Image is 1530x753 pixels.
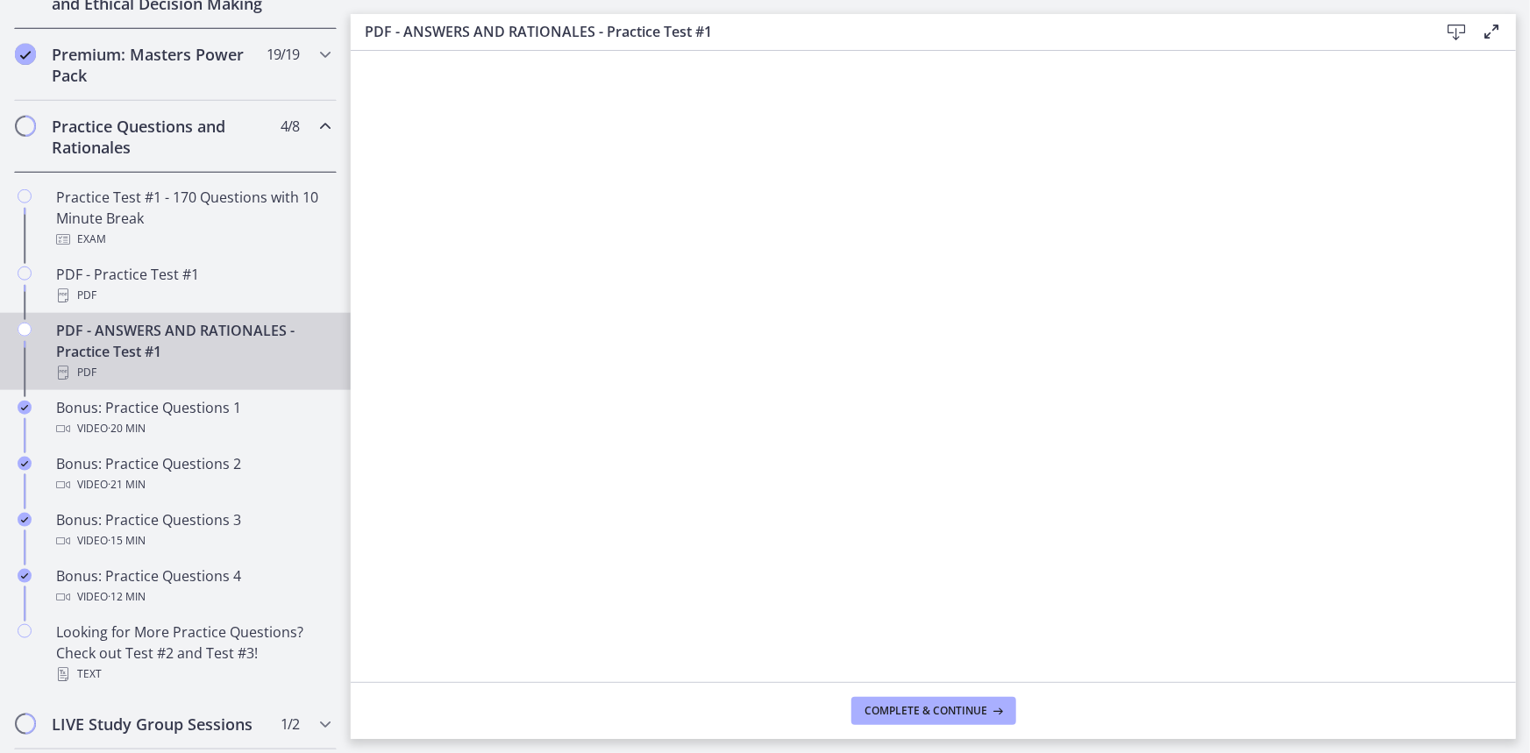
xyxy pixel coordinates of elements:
[56,187,330,250] div: Practice Test #1 - 170 Questions with 10 Minute Break
[56,418,330,439] div: Video
[108,586,146,607] span: · 12 min
[56,509,330,551] div: Bonus: Practice Questions 3
[56,664,330,685] div: Text
[108,418,146,439] span: · 20 min
[56,530,330,551] div: Video
[52,714,266,735] h2: LIVE Study Group Sessions
[108,530,146,551] span: · 15 min
[18,513,32,527] i: Completed
[52,116,266,158] h2: Practice Questions and Rationales
[56,565,330,607] div: Bonus: Practice Questions 4
[851,697,1016,725] button: Complete & continue
[56,586,330,607] div: Video
[56,397,330,439] div: Bonus: Practice Questions 1
[56,453,330,495] div: Bonus: Practice Questions 2
[56,474,330,495] div: Video
[267,44,299,65] span: 19 / 19
[365,21,1411,42] h3: PDF - ANSWERS AND RATIONALES - Practice Test #1
[56,362,330,383] div: PDF
[15,44,36,65] i: Completed
[108,474,146,495] span: · 21 min
[56,229,330,250] div: Exam
[18,569,32,583] i: Completed
[281,714,299,735] span: 1 / 2
[56,285,330,306] div: PDF
[18,457,32,471] i: Completed
[56,622,330,685] div: Looking for More Practice Questions? Check out Test #2 and Test #3!
[18,401,32,415] i: Completed
[52,44,266,86] h2: Premium: Masters Power Pack
[281,116,299,137] span: 4 / 8
[56,264,330,306] div: PDF - Practice Test #1
[56,320,330,383] div: PDF - ANSWERS AND RATIONALES - Practice Test #1
[865,704,988,718] span: Complete & continue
